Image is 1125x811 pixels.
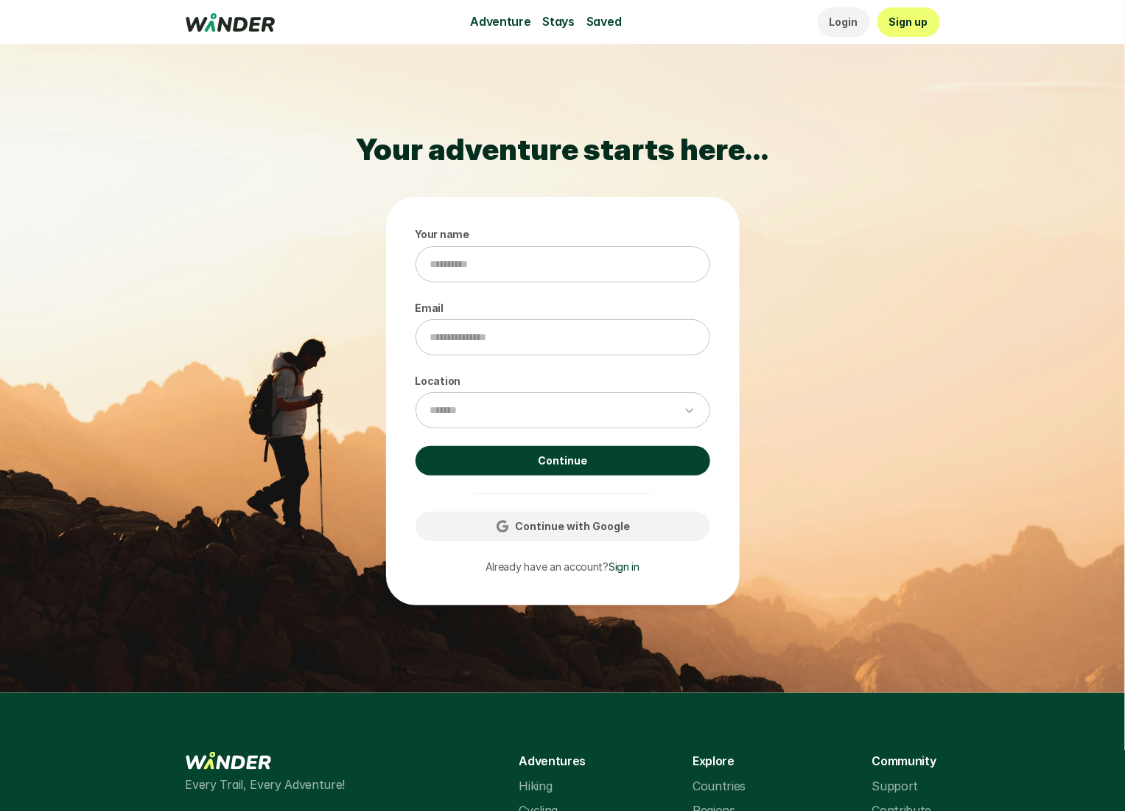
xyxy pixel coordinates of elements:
p: Saved [586,13,621,32]
p: Adventure [471,13,531,32]
p: Continue with Google [516,518,631,535]
h2: Your adventure starts here… [121,132,1005,167]
p: Continue [538,453,587,469]
p: Email [416,300,710,316]
a: Sign in [609,560,639,573]
p: Sign up [889,14,928,30]
a: Continue [416,446,710,476]
p: Location [416,373,710,389]
p: Hiking [519,777,552,796]
p: Community [872,752,936,771]
a: Login [818,7,870,37]
p: Login [830,14,858,30]
input: Your name [416,246,710,282]
input: Email [416,319,710,355]
p: Your name [416,226,710,243]
p: Every Trail, Every Adventure! [186,776,413,795]
p: Countries [693,777,746,796]
p: Stays [543,13,575,32]
p: Explore [693,752,735,771]
p: Adventures [519,752,586,771]
p: Support [872,777,919,796]
a: Sign up [877,7,940,37]
select: Location [416,392,695,428]
p: Already have an account? [486,559,639,575]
